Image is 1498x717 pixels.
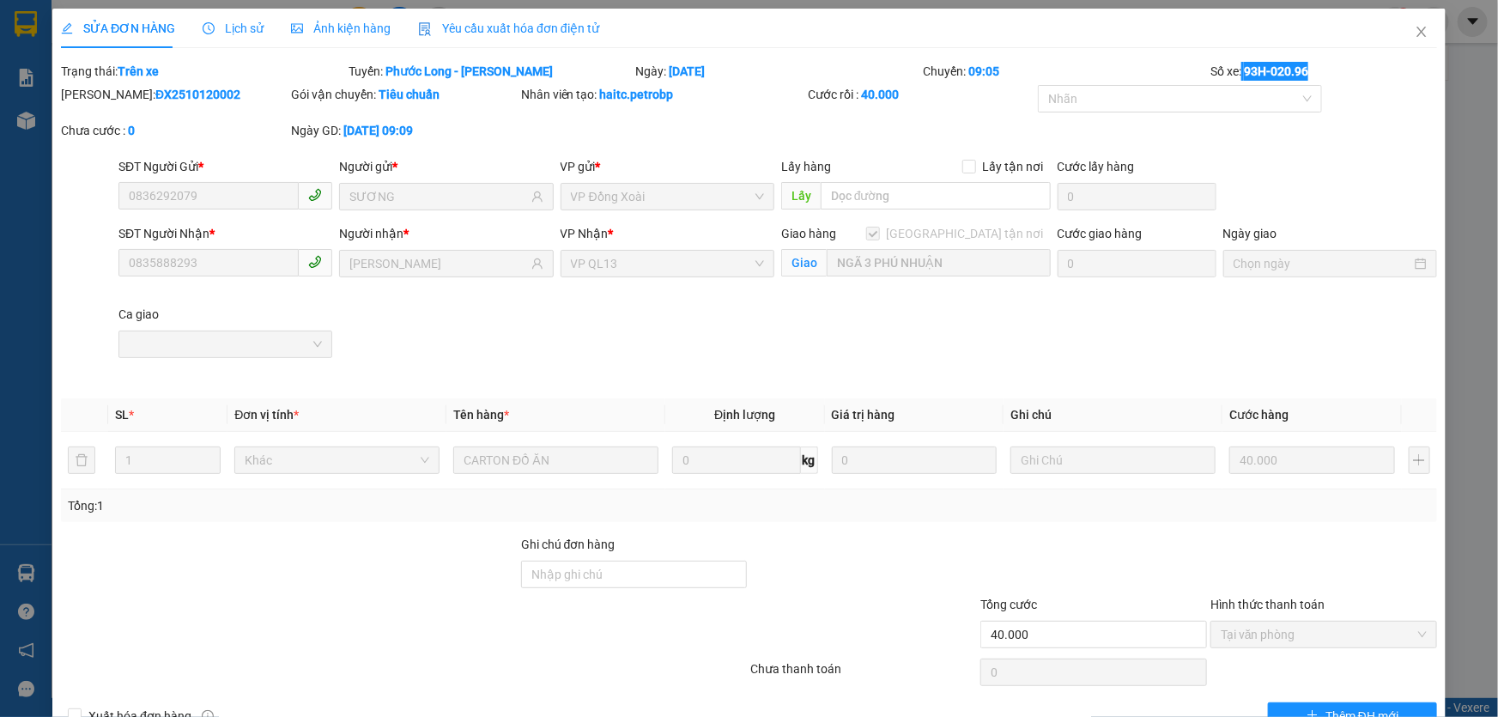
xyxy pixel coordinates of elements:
b: 0 [128,124,135,137]
input: Ngày giao [1234,254,1411,273]
div: Chưa thanh toán [749,659,979,690]
span: Giá trị hàng [832,408,895,422]
div: SĐT Người Gửi [118,157,332,176]
div: Gói vận chuyển: [291,85,518,104]
input: VD: Bàn, Ghế [453,447,658,474]
div: [PERSON_NAME]: [61,85,288,104]
div: Chưa cước : [61,121,288,140]
input: Cước giao hàng [1058,250,1216,277]
b: haitc.petrobp [600,88,674,101]
label: Hình thức thanh toán [1210,598,1325,611]
span: user [531,191,543,203]
b: Trên xe [118,64,159,78]
span: Lịch sử [203,21,264,35]
input: Tên người gửi [349,187,527,206]
span: Khác [245,447,429,473]
span: VP Nhận [561,227,609,240]
div: Ngày GD: [291,121,518,140]
span: Lấy tận nơi [976,157,1051,176]
span: SL [115,408,129,422]
span: VP QL13 [571,251,764,276]
span: Lấy [781,182,821,210]
span: kg [801,447,818,474]
input: Tên người nhận [349,254,527,273]
div: SĐT Người Nhận [118,224,332,243]
label: Ca giao [118,307,159,321]
span: clock-circle [203,22,215,34]
b: 09:05 [968,64,999,78]
span: close [1415,25,1428,39]
input: 0 [1229,447,1395,474]
span: Đơn vị tính [234,408,299,422]
input: Ghi Chú [1010,447,1216,474]
span: edit [61,22,73,34]
span: Yêu cầu xuất hóa đơn điện tử [418,21,599,35]
b: 40.000 [861,88,899,101]
b: [DATE] [670,64,706,78]
span: Tại văn phòng [1221,622,1427,647]
div: Người nhận [339,224,553,243]
th: Ghi chú [1004,398,1222,432]
span: VP Đồng Xoài [571,184,764,210]
label: Ghi chú đơn hàng [521,538,616,551]
label: Cước giao hàng [1058,227,1143,240]
span: SỬA ĐƠN HÀNG [61,21,175,35]
span: Giao hàng [781,227,836,240]
b: [DATE] 09:09 [343,124,413,137]
span: Ảnh kiện hàng [291,21,391,35]
button: Close [1398,9,1446,57]
span: Giao [781,249,827,276]
input: Giao tận nơi [827,249,1051,276]
button: plus [1409,447,1430,474]
img: icon [418,22,432,36]
span: phone [308,255,322,269]
div: Ngày: [634,62,922,81]
b: ĐX2510120002 [155,88,240,101]
div: Cước rồi : [808,85,1034,104]
div: Tuyến: [347,62,634,81]
div: Nhân viên tạo: [521,85,805,104]
span: user [531,258,543,270]
span: picture [291,22,303,34]
b: Phước Long - [PERSON_NAME] [385,64,553,78]
div: Tổng: 1 [68,496,579,515]
div: Người gửi [339,157,553,176]
button: delete [68,447,95,474]
span: Tổng cước [980,598,1037,611]
span: Lấy hàng [781,160,831,173]
input: Dọc đường [821,182,1051,210]
div: Trạng thái: [59,62,347,81]
span: [GEOGRAPHIC_DATA] tận nơi [880,224,1051,243]
label: Ngày giao [1223,227,1277,240]
label: Cước lấy hàng [1058,160,1135,173]
b: 93H-020.96 [1244,64,1308,78]
span: Định lượng [714,408,775,422]
input: Cước lấy hàng [1058,183,1216,210]
div: Chuyến: [921,62,1209,81]
div: VP gửi [561,157,774,176]
span: Tên hàng [453,408,509,422]
input: 0 [832,447,998,474]
span: phone [308,188,322,202]
div: Số xe: [1209,62,1439,81]
input: Ghi chú đơn hàng [521,561,748,588]
span: Cước hàng [1229,408,1289,422]
b: Tiêu chuẩn [379,88,440,101]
